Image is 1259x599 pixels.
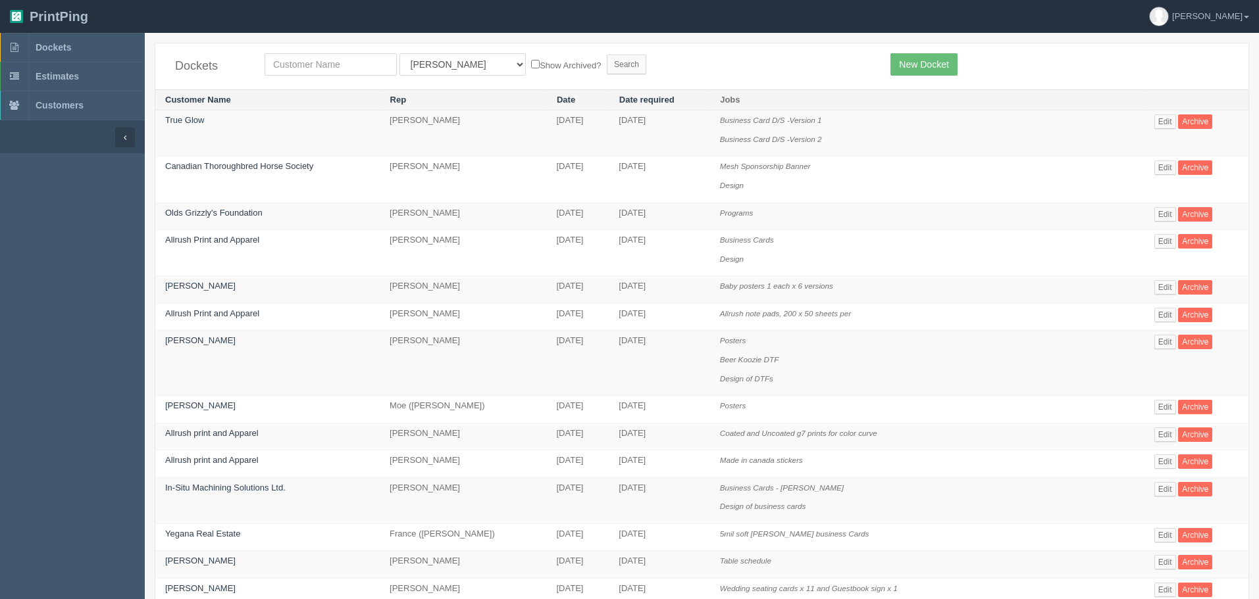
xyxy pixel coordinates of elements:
i: Design of business cards [720,502,806,510]
td: [DATE] [609,110,709,156]
i: Business Cards [720,235,774,244]
td: [DATE] [546,551,609,579]
td: [DATE] [609,423,709,450]
a: Archive [1178,482,1212,496]
td: [DATE] [546,396,609,423]
i: Posters [720,401,746,410]
td: [DATE] [546,331,609,396]
td: [PERSON_NAME] [380,203,546,230]
i: Design [720,181,744,189]
a: Edit [1154,454,1176,469]
td: [DATE] [546,450,609,478]
input: Search [607,55,646,74]
span: Estimates [36,71,79,82]
a: Allrush print and Apparel [165,428,259,438]
a: Edit [1154,335,1176,349]
input: Show Archived? [531,60,540,68]
a: Olds Grizzly's Foundation [165,208,263,218]
a: Edit [1154,308,1176,322]
a: Allrush print and Apparel [165,455,259,465]
a: Edit [1154,555,1176,569]
a: Archive [1178,308,1212,322]
a: New Docket [890,53,957,76]
td: [DATE] [546,230,609,276]
i: Wedding seating cards x 11 and Guestbook sign x 1 [720,584,898,592]
a: Allrush Print and Apparel [165,235,259,245]
a: Rep [390,95,407,105]
a: Allrush Print and Apparel [165,308,259,318]
td: France ([PERSON_NAME]) [380,523,546,551]
i: Business Card D/S -Version 2 [720,135,822,143]
a: Archive [1178,207,1212,222]
td: [PERSON_NAME] [380,230,546,276]
td: [DATE] [546,523,609,551]
a: Canadian Thoroughbred Horse Society [165,161,313,171]
td: [PERSON_NAME] [380,551,546,579]
td: [PERSON_NAME] [380,110,546,156]
i: Allrush note pads, 200 x 50 sheets per [720,309,851,318]
a: Archive [1178,427,1212,442]
td: [DATE] [546,303,609,331]
a: Archive [1178,114,1212,129]
td: [DATE] [609,551,709,579]
a: Edit [1154,114,1176,129]
td: [DATE] [609,450,709,478]
td: [DATE] [609,396,709,423]
i: Programs [720,208,754,217]
a: Customer Name [165,95,231,105]
a: Archive [1178,280,1212,295]
a: Edit [1154,207,1176,222]
a: Archive [1178,583,1212,597]
img: avatar_default-7531ab5dedf162e01f1e0bb0964e6a185e93c5c22dfe317fb01d7f8cd2b1632c.jpg [1150,7,1168,26]
td: [DATE] [609,331,709,396]
td: Moe ([PERSON_NAME]) [380,396,546,423]
a: Yegana Real Estate [165,529,240,539]
i: Design [720,254,744,263]
a: Edit [1154,400,1176,414]
td: [DATE] [609,523,709,551]
a: Archive [1178,400,1212,414]
img: logo-3e63b451c926e2ac314895c53de4908e5d424f24456219fb08d385ab2e579770.png [10,10,23,23]
th: Jobs [710,89,1144,110]
td: [DATE] [609,156,709,203]
a: In-Situ Machining Solutions Ltd. [165,483,286,492]
td: [DATE] [546,477,609,523]
a: Edit [1154,482,1176,496]
td: [DATE] [609,230,709,276]
td: [PERSON_NAME] [380,303,546,331]
i: Design of DTFs [720,374,773,383]
a: Archive [1178,454,1212,469]
a: Archive [1178,160,1212,175]
a: Archive [1178,555,1212,569]
td: [PERSON_NAME] [380,156,546,203]
i: Business Card D/S -Version 1 [720,116,822,124]
h4: Dockets [175,60,245,73]
td: [PERSON_NAME] [380,477,546,523]
i: Posters [720,336,746,345]
a: Date required [619,95,675,105]
a: Edit [1154,160,1176,175]
a: [PERSON_NAME] [165,583,236,593]
i: Baby posters 1 each x 6 versions [720,281,833,290]
i: 5mil soft [PERSON_NAME] business Cards [720,529,869,538]
a: Edit [1154,528,1176,542]
td: [DATE] [546,156,609,203]
i: Table schedule [720,556,771,565]
span: Dockets [36,42,71,53]
label: Show Archived? [531,57,601,72]
i: Made in canada stickers [720,456,803,464]
td: [PERSON_NAME] [380,276,546,304]
td: [PERSON_NAME] [380,450,546,478]
a: [PERSON_NAME] [165,335,236,345]
input: Customer Name [265,53,397,76]
td: [DATE] [546,203,609,230]
a: [PERSON_NAME] [165,281,236,291]
i: Business Cards - [PERSON_NAME] [720,483,844,492]
a: Edit [1154,583,1176,597]
a: Archive [1178,528,1212,542]
i: Beer Koozie DTF [720,355,779,364]
a: Edit [1154,280,1176,295]
a: Edit [1154,427,1176,442]
a: [PERSON_NAME] [165,556,236,565]
td: [DATE] [609,276,709,304]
